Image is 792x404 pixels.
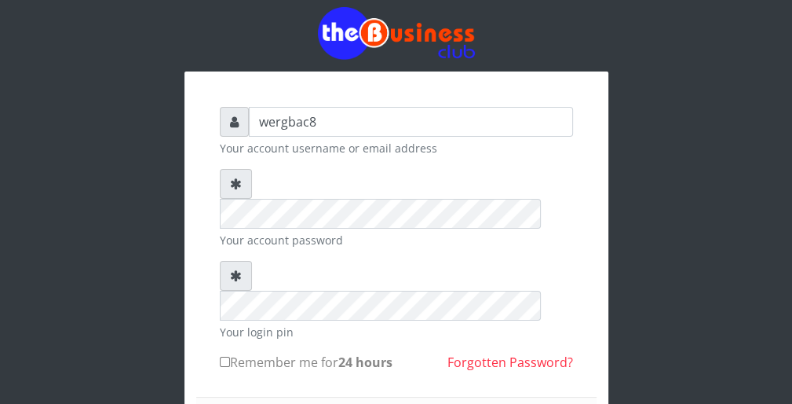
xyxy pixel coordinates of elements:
label: Remember me for [220,353,392,372]
small: Your login pin [220,324,573,340]
input: Username or email address [249,107,573,137]
b: 24 hours [338,354,392,371]
input: Remember me for24 hours [220,357,230,367]
small: Your account password [220,232,573,248]
small: Your account username or email address [220,140,573,156]
a: Forgotten Password? [447,354,573,371]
